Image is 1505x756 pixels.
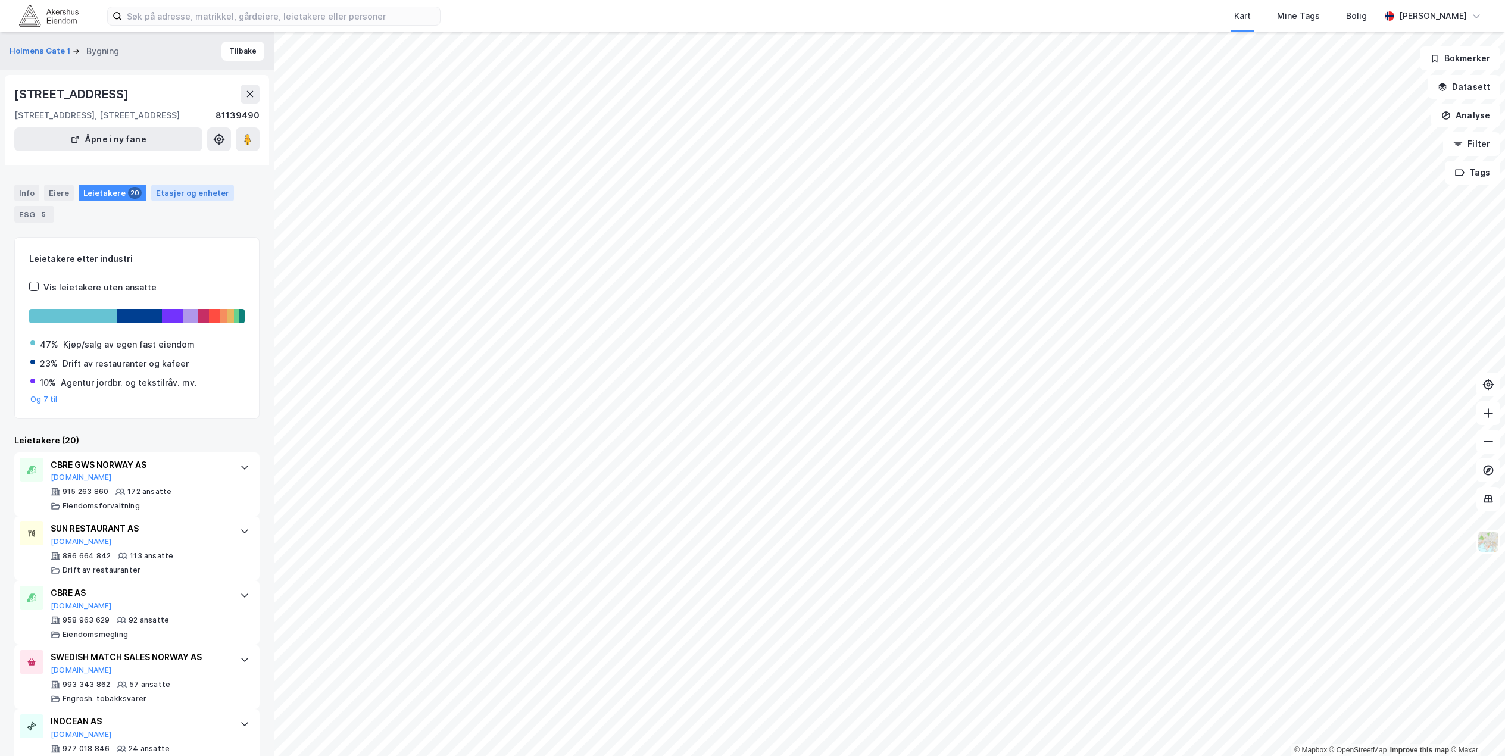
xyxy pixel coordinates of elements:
div: SUN RESTAURANT AS [51,521,228,536]
a: Mapbox [1294,746,1327,754]
input: Søk på adresse, matrikkel, gårdeiere, leietakere eller personer [122,7,440,25]
div: Kjøp/salg av egen fast eiendom [63,338,195,352]
div: Engrosh. tobakksvarer [63,694,146,704]
div: Eiendomsmegling [63,630,128,639]
div: 24 ansatte [129,744,170,754]
div: Mine Tags [1277,9,1320,23]
div: 47% [40,338,58,352]
button: Tilbake [221,42,264,61]
div: Drift av restauranter [63,566,140,575]
button: Og 7 til [30,395,58,404]
div: Leietakere etter industri [29,252,245,266]
div: 958 963 629 [63,616,110,625]
div: Leietakere [79,185,146,201]
div: INOCEAN AS [51,714,228,729]
div: 10% [40,376,56,390]
div: SWEDISH MATCH SALES NORWAY AS [51,650,228,664]
div: 23% [40,357,58,371]
button: [DOMAIN_NAME] [51,601,112,611]
button: Analyse [1431,104,1500,127]
button: Åpne i ny fane [14,127,202,151]
div: Etasjer og enheter [156,188,229,198]
div: Agentur jordbr. og tekstilråv. mv. [61,376,197,390]
button: [DOMAIN_NAME] [51,537,112,546]
button: [DOMAIN_NAME] [51,666,112,675]
div: 81139490 [216,108,260,123]
div: Leietakere (20) [14,433,260,448]
div: Info [14,185,39,201]
div: [STREET_ADDRESS] [14,85,131,104]
button: Holmens Gate 1 [10,45,73,57]
button: Bokmerker [1420,46,1500,70]
div: 92 ansatte [129,616,169,625]
button: Tags [1445,161,1500,185]
div: [PERSON_NAME] [1399,9,1467,23]
div: 915 263 860 [63,487,108,496]
button: Filter [1443,132,1500,156]
div: 113 ansatte [130,551,173,561]
div: CBRE GWS NORWAY AS [51,458,228,472]
button: [DOMAIN_NAME] [51,473,112,482]
button: Datasett [1428,75,1500,99]
div: Eiere [44,185,74,201]
div: 20 [128,187,142,199]
div: Kontrollprogram for chat [1445,699,1505,756]
img: akershus-eiendom-logo.9091f326c980b4bce74ccdd9f866810c.svg [19,5,79,26]
button: [DOMAIN_NAME] [51,730,112,739]
div: 172 ansatte [127,487,171,496]
div: Vis leietakere uten ansatte [43,280,157,295]
div: Kart [1234,9,1251,23]
div: 993 343 862 [63,680,110,689]
a: OpenStreetMap [1329,746,1387,754]
div: 5 [38,208,49,220]
iframe: Chat Widget [1445,699,1505,756]
div: CBRE AS [51,586,228,600]
div: Eiendomsforvaltning [63,501,140,511]
div: ESG [14,206,54,223]
div: [STREET_ADDRESS], [STREET_ADDRESS] [14,108,180,123]
div: Bolig [1346,9,1367,23]
img: Z [1477,530,1500,553]
a: Improve this map [1390,746,1449,754]
div: 57 ansatte [129,680,170,689]
div: 886 664 842 [63,551,111,561]
div: Bygning [86,44,119,58]
div: 977 018 846 [63,744,110,754]
div: Drift av restauranter og kafeer [63,357,189,371]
